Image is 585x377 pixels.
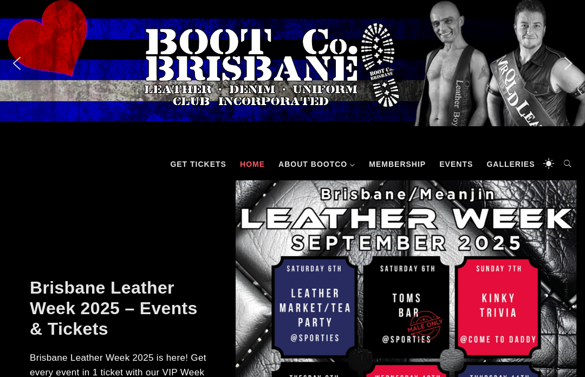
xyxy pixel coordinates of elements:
[235,148,270,180] a: Home
[30,278,198,339] a: Brisbane Leather Week 2025 – Events & Tickets
[481,148,540,180] a: Galleries
[434,148,478,180] a: Events
[560,55,577,72] img: next arrow
[273,148,361,180] a: About BootCo
[165,148,232,180] a: GET TICKETS
[363,148,431,180] a: Membership
[8,55,25,72] img: previous arrow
